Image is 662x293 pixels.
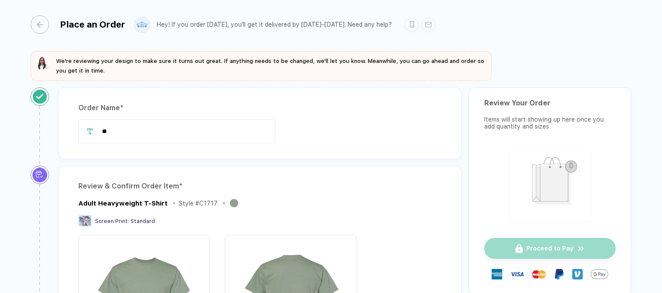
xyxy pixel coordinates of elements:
div: Place an Order [60,19,125,30]
div: Review Your Order [484,99,616,107]
img: Google Pay [591,265,608,283]
div: Style # C1717 [179,200,218,207]
img: Screen Print [78,215,92,227]
div: Adult Heavyweight T-Shirt [78,199,168,207]
span: Standard [130,218,155,224]
img: user profile [134,17,150,32]
img: visa [510,267,524,281]
div: Hey! If you order [DATE], you'll get it delivered by [DATE]–[DATE]. Need any help? [157,21,392,28]
img: Paypal [554,269,564,279]
img: express [492,269,502,279]
img: master-card [532,267,546,281]
div: Items will start showing up here once you add quantity and sizes. [484,116,616,130]
div: Order Name [78,101,441,115]
img: shopping_bag.png [514,151,586,215]
span: We're reviewing your design to make sure it turns out great. If anything needs to be changed, we'... [56,58,484,74]
button: We're reviewing your design to make sure it turns out great. If anything needs to be changed, we'... [36,56,486,76]
div: Review & Confirm Order Item [78,179,441,193]
img: Venmo [572,269,583,279]
span: Screen Print : [95,218,129,224]
img: sophie [36,56,50,70]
